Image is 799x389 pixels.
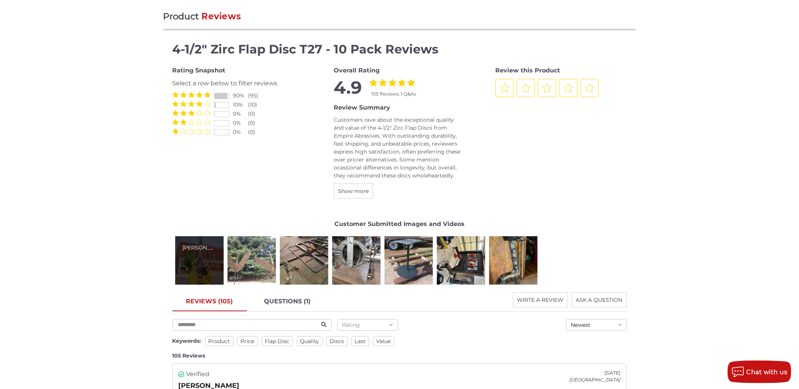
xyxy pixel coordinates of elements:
[399,91,416,97] span: , 1 Q&As
[196,119,202,125] label: 4 Stars
[204,92,210,98] label: 5 Stars
[408,79,415,86] label: 5 Stars
[398,79,406,86] label: 4 Stars
[188,110,195,116] label: 3 Stars
[233,110,248,118] div: 0%
[334,103,465,112] div: Review Summary
[572,292,627,307] button: ASK A QUESTION
[337,319,398,331] button: Rating
[173,119,179,125] label: 1 Star
[188,119,195,125] label: 3 Stars
[202,11,241,22] span: Reviews
[334,66,465,75] div: Overall Rating
[262,336,293,346] span: flap disc
[248,119,264,127] div: (0)
[173,79,304,88] div: Select a row below to filter reviews
[248,110,264,118] div: (0)
[187,370,210,379] span: Verified
[196,101,202,107] label: 4 Stars
[570,370,621,376] div: [DATE]
[181,101,187,107] label: 2 Stars
[334,184,373,199] button: Show more
[173,337,201,344] span: Keywords:
[334,116,465,180] div: Customers rave about the exceptional quality and value of the 4-1/2" Zirc Flap Discs from Empire ...
[297,336,323,346] span: quality
[181,110,187,116] label: 2 Stars
[188,128,195,134] label: 3 Stars
[233,101,248,109] div: 10%
[173,66,304,75] div: Rating Snapshot
[233,128,248,136] div: 0%
[566,319,627,331] button: Newest
[196,128,202,134] label: 4 Stars
[248,92,264,100] div: (95)
[334,79,362,97] span: 4.9
[517,296,564,303] span: WRITE A REVIEW
[379,79,387,86] label: 2 Stars
[576,296,623,303] span: ASK A QUESTION
[372,91,399,97] span: 105 Reviews
[183,244,216,252] div: [PERSON_NAME]
[233,119,248,127] div: 0%
[233,92,248,100] div: 90%
[205,336,234,346] span: product
[173,101,179,107] label: 1 Star
[373,336,394,346] span: value
[237,336,258,346] span: price
[173,92,179,98] label: 1 Star
[513,292,568,307] button: WRITE A REVIEW
[389,79,396,86] label: 3 Stars
[181,92,187,98] label: 2 Stars
[204,128,210,134] label: 5 Stars
[728,361,791,383] button: Chat with us
[204,101,210,107] label: 5 Stars
[342,322,360,328] span: Rating
[570,376,621,383] div: [GEOGRAPHIC_DATA]
[747,369,788,376] span: Chat with us
[196,110,202,116] label: 4 Stars
[173,292,247,311] a: REVIEWS (105)
[248,101,264,109] div: (10)
[327,336,348,346] span: discs
[204,119,210,125] label: 5 Stars
[496,66,627,75] div: Review this Product
[181,128,187,134] label: 2 Stars
[251,292,325,311] a: QUESTIONS (1)
[204,110,210,116] label: 5 Stars
[173,40,627,58] h2: 4-1/2" Zirc Flap Disc T27 - 10 Pack Reviews
[338,188,369,194] span: Show more
[163,11,199,22] span: Product
[571,322,591,328] span: Newest
[181,119,187,125] label: 2 Stars
[173,352,627,360] div: 105 Reviews
[352,336,369,346] span: last
[188,101,195,107] label: 3 Stars
[173,128,179,134] label: 1 Star
[173,110,179,116] label: 1 Star
[173,220,627,229] div: Customer Submitted Images and Videos
[248,128,264,136] div: (0)
[179,371,185,377] i: Verified user
[196,92,202,98] label: 4 Stars
[370,79,377,86] label: 1 Star
[188,92,195,98] label: 3 Stars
